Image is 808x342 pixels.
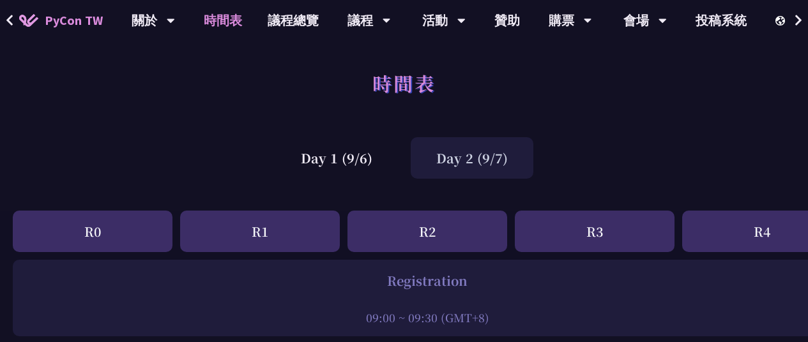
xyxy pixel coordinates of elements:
div: Day 1 (9/6) [275,137,398,179]
a: PyCon TW [6,4,116,36]
div: R2 [347,211,507,252]
div: R1 [180,211,340,252]
div: R0 [13,211,172,252]
h1: 時間表 [372,64,436,102]
div: Day 2 (9/7) [411,137,533,179]
span: PyCon TW [45,11,103,30]
div: R3 [515,211,675,252]
img: Locale Icon [775,16,788,26]
img: Home icon of PyCon TW 2025 [19,14,38,27]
